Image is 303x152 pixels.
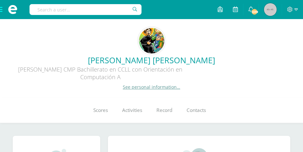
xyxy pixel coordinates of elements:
[86,98,115,123] a: Scores
[187,107,206,114] span: Contacts
[93,107,108,114] span: Scores
[30,4,142,15] input: Search a user…
[123,84,180,90] a: See personal information…
[180,98,213,123] a: Contacts
[149,98,180,123] a: Record
[251,8,258,15] span: 1319
[139,28,164,53] img: 2deaa4c16c358518f0418a2a65ad99e5.png
[122,107,142,114] span: Activities
[115,98,149,123] a: Activities
[264,3,277,16] img: 45x45
[5,55,298,66] a: [PERSON_NAME] [PERSON_NAME]
[156,107,172,114] span: Record
[5,66,195,84] div: [PERSON_NAME] CMP Bachillerato en CCLL con Orientación en Computación A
